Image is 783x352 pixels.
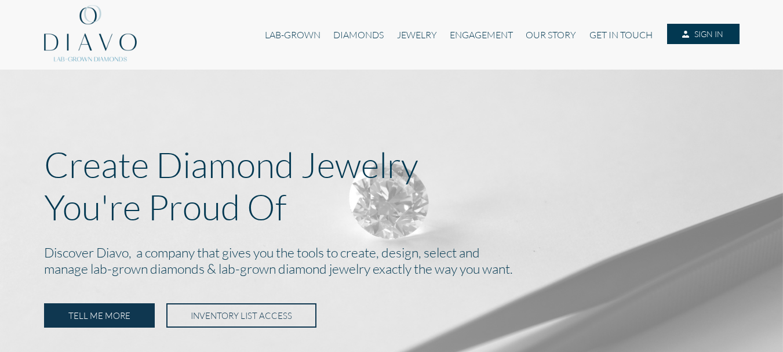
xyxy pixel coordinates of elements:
a: OUR STORY [519,24,582,46]
a: INVENTORY LIST ACCESS [166,303,316,328]
a: TELL ME MORE [44,303,155,328]
p: Create Diamond Jewelry You're Proud Of [44,143,740,228]
a: DIAMONDS [327,24,390,46]
a: LAB-GROWN [258,24,327,46]
a: ENGAGEMENT [443,24,519,46]
a: SIGN IN [667,24,739,45]
a: JEWELRY [390,24,443,46]
h2: Discover Diavo, a company that gives you the tools to create, design, select and manage lab-grown... [44,242,740,281]
a: GET IN TOUCH [583,24,659,46]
